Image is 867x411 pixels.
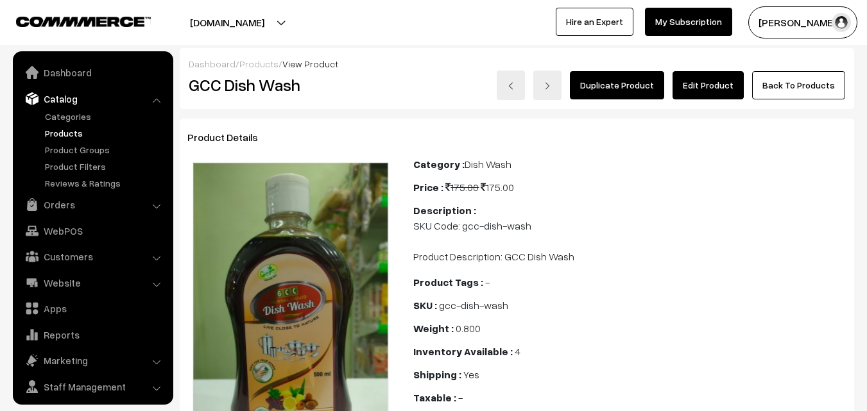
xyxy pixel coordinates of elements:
a: Dashboard [16,61,169,84]
a: Dashboard [189,58,236,69]
span: - [485,276,490,289]
b: Product Tags : [413,276,483,289]
a: Products [239,58,279,69]
a: Product Groups [42,143,169,156]
button: [DOMAIN_NAME] [145,6,309,38]
button: [PERSON_NAME] [748,6,857,38]
a: Customers [16,245,169,268]
a: Categories [42,110,169,123]
img: user [832,13,851,32]
span: 4 [515,345,520,358]
a: Products [42,126,169,140]
span: Yes [463,368,479,381]
div: 175.00 [413,180,846,195]
a: WebPOS [16,219,169,242]
b: Inventory Available : [413,345,513,358]
span: - [458,391,463,404]
div: Dish Wash [413,156,846,172]
h2: GCC Dish Wash [189,75,395,95]
a: Hire an Expert [556,8,633,36]
a: Reports [16,323,169,346]
a: My Subscription [645,8,732,36]
img: left-arrow.png [507,82,515,90]
b: Category : [413,158,465,171]
span: 175.00 [445,181,479,194]
b: Shipping : [413,368,461,381]
b: Weight : [413,322,454,335]
a: COMMMERCE [16,13,128,28]
a: Staff Management [16,375,169,398]
b: Taxable : [413,391,456,404]
a: Product Filters [42,160,169,173]
a: Orders [16,193,169,216]
img: COMMMERCE [16,17,151,26]
b: Price : [413,181,443,194]
p: SKU Code: gcc-dish-wash Product Description: GCC Dish Wash [413,218,846,264]
span: gcc-dish-wash [439,299,508,312]
a: Edit Product [673,71,744,99]
a: Marketing [16,349,169,372]
div: / / [189,57,845,71]
a: Catalog [16,87,169,110]
a: Back To Products [752,71,845,99]
b: SKU : [413,299,437,312]
img: right-arrow.png [544,82,551,90]
span: View Product [282,58,338,69]
span: 0.800 [456,322,481,335]
b: Description : [413,204,476,217]
a: Apps [16,297,169,320]
a: Website [16,271,169,294]
a: Reviews & Ratings [42,176,169,190]
a: Duplicate Product [570,71,664,99]
span: Product Details [187,131,273,144]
